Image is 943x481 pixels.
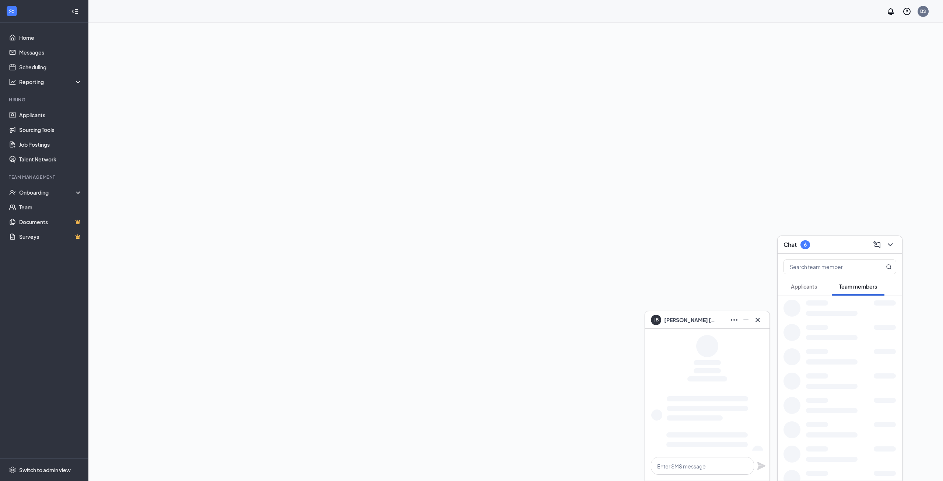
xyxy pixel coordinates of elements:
[19,137,82,152] a: Job Postings
[752,314,764,326] button: Cross
[886,264,892,270] svg: MagnifyingGlass
[873,240,881,249] svg: ComposeMessage
[19,122,82,137] a: Sourcing Tools
[784,241,797,249] h3: Chat
[784,260,871,274] input: Search team member
[839,283,877,290] span: Team members
[19,45,82,60] a: Messages
[19,215,82,229] a: DocumentsCrown
[757,461,766,470] svg: Plane
[19,30,82,45] a: Home
[19,152,82,167] a: Talent Network
[9,97,81,103] div: Hiring
[19,229,82,244] a: SurveysCrown
[71,8,78,15] svg: Collapse
[9,78,16,86] svg: Analysis
[9,174,81,180] div: Team Management
[19,189,76,196] div: Onboarding
[9,189,16,196] svg: UserCheck
[804,241,807,248] div: 6
[19,466,71,474] div: Switch to admin view
[8,7,15,15] svg: WorkstreamLogo
[19,78,83,86] div: Reporting
[871,239,883,251] button: ComposeMessage
[664,316,716,324] span: [PERSON_NAME] [PERSON_NAME]
[884,239,896,251] button: ChevronDown
[886,7,895,16] svg: Notifications
[902,7,911,16] svg: QuestionInfo
[19,108,82,122] a: Applicants
[19,60,82,74] a: Scheduling
[19,200,82,215] a: Team
[730,316,739,324] svg: Ellipses
[9,466,16,474] svg: Settings
[753,316,762,324] svg: Cross
[886,240,895,249] svg: ChevronDown
[728,314,740,326] button: Ellipses
[791,283,817,290] span: Applicants
[740,314,752,326] button: Minimize
[920,8,926,14] div: BS
[742,316,750,324] svg: Minimize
